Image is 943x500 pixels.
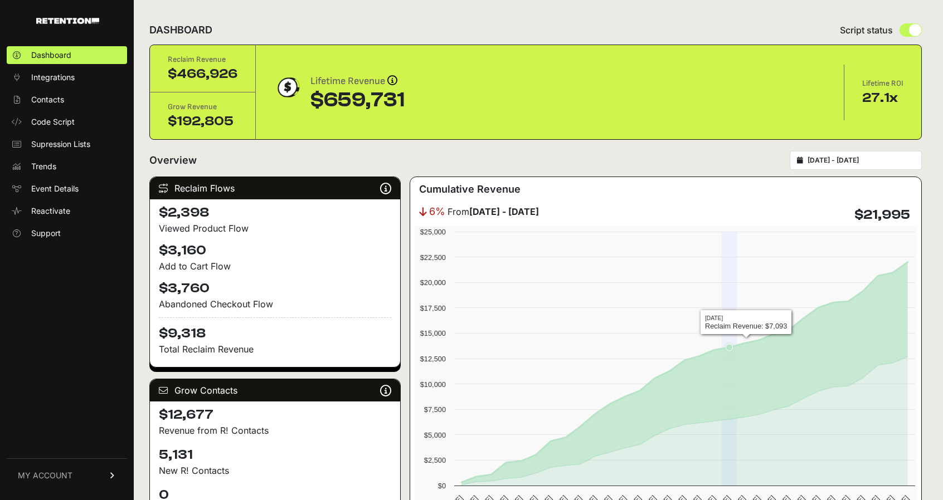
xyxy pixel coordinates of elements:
text: $2,500 [424,456,446,464]
text: $25,000 [420,228,446,236]
div: Lifetime ROI [862,78,903,89]
text: $22,500 [420,253,446,262]
h4: $3,760 [159,280,391,297]
a: Event Details [7,180,127,198]
span: Code Script [31,116,75,128]
a: Code Script [7,113,127,131]
text: $7,500 [424,405,446,414]
h4: $3,160 [159,242,391,259]
h3: Cumulative Revenue [419,182,521,197]
div: Reclaim Flows [150,177,400,199]
div: Reclaim Revenue [168,54,237,65]
div: Viewed Product Flow [159,222,391,235]
img: dollar-coin-05c43ed7efb7bc0c12610022525b4bbbb207c7efeef5aecc26f025e68dcafac9.png [274,73,302,101]
div: Grow Contacts [150,379,400,401]
span: Event Details [31,183,79,194]
span: MY ACCOUNT [18,470,72,481]
div: 27.1x [862,89,903,107]
h4: $2,398 [159,204,391,222]
a: Supression Lists [7,135,127,153]
div: Lifetime Revenue [310,73,405,89]
span: Trends [31,161,56,172]
div: $192,805 [168,112,237,130]
span: Integrations [31,72,75,83]
span: Supression Lists [31,139,90,150]
div: Grow Revenue [168,101,237,112]
text: $0 [438,482,446,490]
span: From [448,205,539,218]
a: Dashboard [7,46,127,64]
p: Total Reclaim Revenue [159,342,391,356]
div: $466,926 [168,65,237,83]
span: Contacts [31,94,64,105]
a: Support [7,224,127,242]
text: $12,500 [420,355,446,363]
h4: $9,318 [159,317,391,342]
span: Script status [840,23,893,37]
a: Contacts [7,91,127,109]
strong: [DATE] - [DATE] [469,206,539,217]
h2: Overview [149,153,197,168]
div: $659,731 [310,89,405,111]
span: Reactivate [31,205,70,217]
div: Abandoned Checkout Flow [159,297,391,311]
span: 6% [429,204,445,219]
text: $10,000 [420,380,446,389]
p: Revenue from R! Contacts [159,424,391,437]
a: Trends [7,158,127,175]
span: Support [31,228,61,239]
h4: $21,995 [854,206,910,224]
h4: $12,677 [159,406,391,424]
text: $5,000 [424,431,446,439]
p: New R! Contacts [159,464,391,477]
text: $17,500 [420,304,446,312]
text: $15,000 [420,329,446,337]
text: $20,000 [420,278,446,287]
h4: 5,131 [159,446,391,464]
span: Dashboard [31,50,71,61]
h2: DASHBOARD [149,22,212,38]
a: Reactivate [7,202,127,220]
img: Retention.com [36,18,99,24]
div: Add to Cart Flow [159,259,391,273]
a: Integrations [7,68,127,86]
a: MY ACCOUNT [7,458,127,492]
